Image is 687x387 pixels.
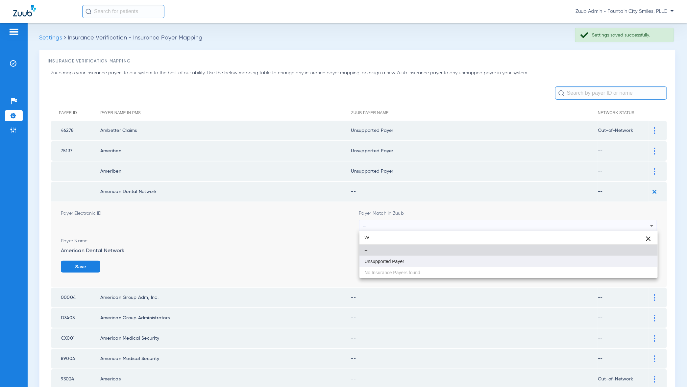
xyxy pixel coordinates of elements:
span: Unsupported Payer [365,259,405,264]
input: dropdown search [359,231,658,244]
button: Clear [641,231,656,247]
div: Settings saved successfully. [592,32,668,38]
span: -- [365,248,368,253]
iframe: Chat Widget [654,355,687,387]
